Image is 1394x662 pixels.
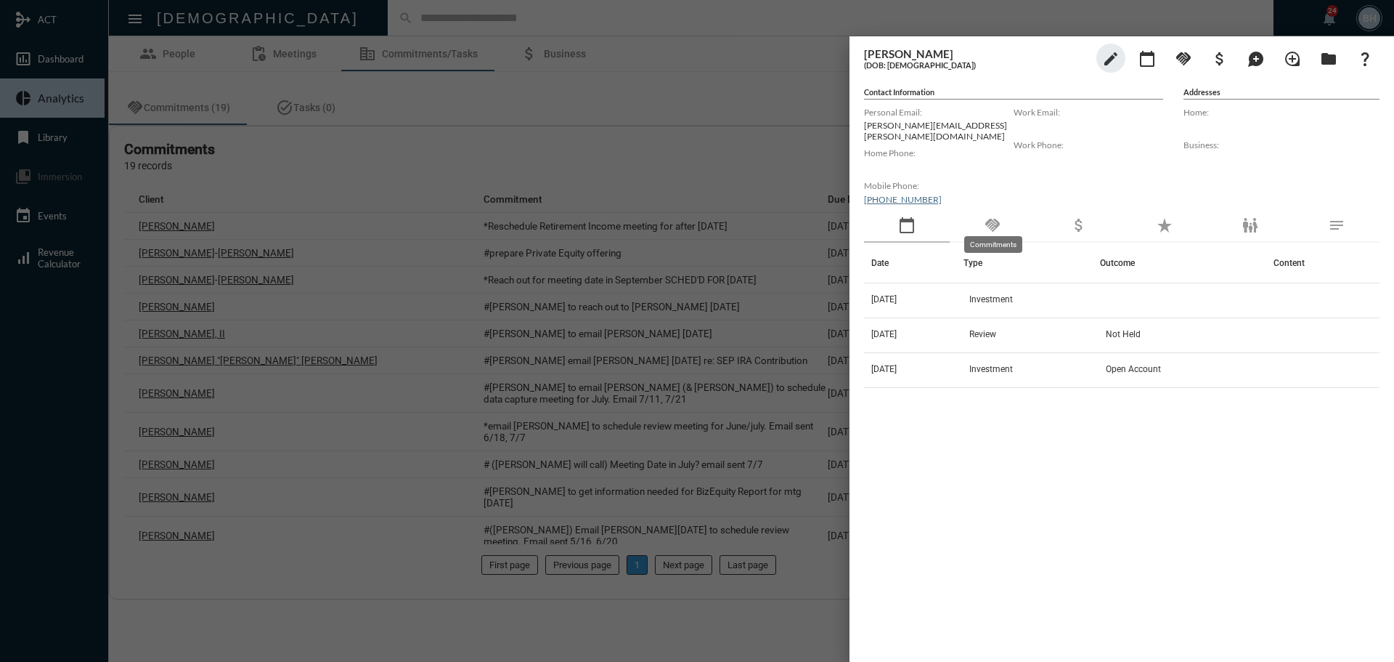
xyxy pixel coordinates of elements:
[1266,243,1379,283] th: Content
[864,47,1089,60] h3: [PERSON_NAME]
[1183,107,1379,118] label: Home:
[1350,44,1379,73] button: What If?
[1156,217,1173,234] mat-icon: star_rate
[1070,217,1088,234] mat-icon: attach_money
[864,243,963,283] th: Date
[1356,50,1374,68] mat-icon: question_mark
[1242,217,1259,234] mat-icon: family_restroom
[1014,140,1163,150] label: Work Phone:
[1278,44,1307,73] button: Add Introduction
[1314,44,1343,73] button: Archives
[864,180,1014,191] label: Mobile Phone:
[864,107,1014,118] label: Personal Email:
[1205,44,1234,73] button: Add Business
[969,294,1013,304] span: Investment
[969,364,1013,374] span: Investment
[1014,107,1163,118] label: Work Email:
[1183,140,1379,150] label: Business:
[1106,329,1141,339] span: Not Held
[864,120,1014,142] p: [PERSON_NAME][EMAIL_ADDRESS][PERSON_NAME][DOMAIN_NAME]
[1320,50,1337,68] mat-icon: folder
[864,87,1163,100] h5: Contact Information
[871,294,897,304] span: [DATE]
[864,148,1014,158] label: Home Phone:
[1183,87,1379,100] h5: Addresses
[898,217,916,234] mat-icon: calendar_today
[969,329,996,339] span: Review
[1328,217,1345,234] mat-icon: notes
[1247,50,1265,68] mat-icon: maps_ugc
[1100,243,1265,283] th: Outcome
[1138,50,1156,68] mat-icon: calendar_today
[1106,364,1161,374] span: Open Account
[1284,50,1301,68] mat-icon: loupe
[1133,44,1162,73] button: Add meeting
[1096,44,1125,73] button: edit person
[871,364,897,374] span: [DATE]
[963,243,1101,283] th: Type
[864,194,942,205] a: [PHONE_NUMBER]
[1169,44,1198,73] button: Add Commitment
[964,236,1022,253] div: Commitments
[1242,44,1271,73] button: Add Mention
[1175,50,1192,68] mat-icon: handshake
[871,329,897,339] span: [DATE]
[864,60,1089,70] h5: (DOB: [DEMOGRAPHIC_DATA])
[984,217,1001,234] mat-icon: handshake
[1102,50,1120,68] mat-icon: edit
[1211,50,1228,68] mat-icon: attach_money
